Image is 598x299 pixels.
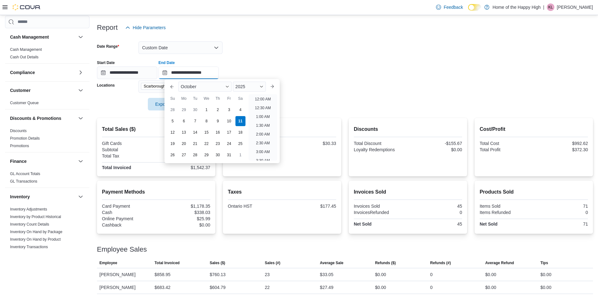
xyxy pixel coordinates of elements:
[190,105,200,115] div: day-30
[480,141,533,146] div: Total Cost
[190,93,200,104] div: Tu
[354,125,462,133] h2: Discounts
[228,204,281,209] div: Ontario HST
[5,127,89,152] div: Discounts & Promotions
[10,214,61,219] span: Inventory by Product Historical
[283,141,336,146] div: $30.33
[10,245,48,249] a: Inventory Transactions
[375,260,396,265] span: Refunds ($)
[77,33,84,41] button: Cash Management
[265,284,270,291] div: 22
[224,150,234,160] div: day-31
[10,115,76,121] button: Discounts & Promotions
[10,144,29,148] a: Promotions
[253,131,272,138] li: 2:00 AM
[10,207,47,212] span: Inventory Adjustments
[168,105,178,115] div: day-28
[444,4,463,10] span: Feedback
[252,104,273,112] li: 12:30 AM
[97,44,119,49] label: Date Range
[235,150,245,160] div: day-1
[493,3,541,11] p: Home of the Happy High
[10,101,39,105] a: Customer Queue
[249,94,277,161] ul: Time
[228,125,336,133] h2: Average Spent
[77,69,84,76] button: Compliance
[548,3,553,11] span: KL
[167,82,177,92] button: Previous Month
[179,139,189,149] div: day-20
[148,98,183,110] button: Export
[102,147,155,152] div: Subtotal
[468,4,481,11] input: Dark Mode
[480,147,533,152] div: Total Profit
[102,222,155,227] div: Cashback
[97,24,118,31] h3: Report
[224,139,234,149] div: day-24
[253,113,272,120] li: 1:00 AM
[224,116,234,126] div: day-10
[485,284,496,291] div: $0.00
[547,3,554,11] div: Kiera Laughton
[354,141,407,146] div: Total Discount
[485,271,496,278] div: $0.00
[409,141,462,146] div: -$155.67
[10,69,35,76] h3: Compliance
[253,157,272,164] li: 3:30 AM
[10,47,42,52] span: Cash Management
[252,95,273,103] li: 12:00 AM
[10,128,27,133] span: Discounts
[210,284,226,291] div: $604.79
[10,179,37,184] a: GL Transactions
[157,222,210,227] div: $0.00
[434,1,465,13] a: Feedback
[179,116,189,126] div: day-6
[283,204,336,209] div: $177.45
[13,4,41,10] img: Cova
[152,98,179,110] span: Export
[480,222,498,227] strong: Net Sold
[265,271,270,278] div: 23
[159,60,175,65] label: End Date
[100,260,117,265] span: Employee
[190,150,200,160] div: day-28
[540,260,548,265] span: Tips
[535,204,588,209] div: 71
[97,83,115,88] label: Locations
[430,284,433,291] div: 0
[213,139,223,149] div: day-23
[10,222,49,227] a: Inventory Count Details
[102,204,155,209] div: Card Payment
[10,237,61,242] a: Inventory On Hand by Product
[97,67,157,79] input: Press the down key to open a popover containing a calendar.
[10,100,39,105] span: Customer Queue
[123,21,168,34] button: Hide Parameters
[154,271,170,278] div: $858.95
[97,246,147,253] h3: Employee Sales
[178,82,232,92] div: Button. Open the month selector. October is currently selected.
[480,188,588,196] h2: Products Sold
[228,188,336,196] h2: Taxes
[210,260,225,265] span: Sales ($)
[235,127,245,137] div: day-18
[10,194,76,200] button: Inventory
[375,284,386,291] div: $0.00
[10,158,27,164] h3: Finance
[409,147,462,152] div: $0.00
[202,139,212,149] div: day-22
[168,139,178,149] div: day-19
[485,260,514,265] span: Average Refund
[77,158,84,165] button: Finance
[102,165,131,170] strong: Total Invoiced
[190,127,200,137] div: day-14
[235,116,245,126] div: day-11
[133,24,166,31] span: Hide Parameters
[535,222,588,227] div: 71
[409,204,462,209] div: 45
[320,260,343,265] span: Average Sale
[102,188,210,196] h2: Payment Methods
[157,153,210,158] div: $177.45
[141,83,201,90] span: Scarborough - Morningside Crossing - Fire & Flower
